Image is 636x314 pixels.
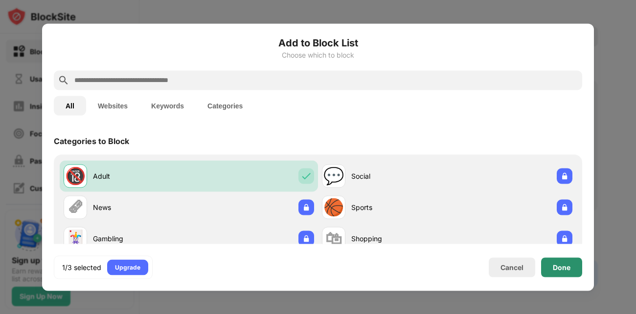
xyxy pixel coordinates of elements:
[86,96,139,115] button: Websites
[351,171,447,181] div: Social
[196,96,254,115] button: Categories
[325,229,342,249] div: 🛍
[67,197,84,217] div: 🗞
[93,171,189,181] div: Adult
[54,96,86,115] button: All
[93,233,189,244] div: Gambling
[351,233,447,244] div: Shopping
[65,166,86,186] div: 🔞
[115,262,140,272] div: Upgrade
[323,197,344,217] div: 🏀
[54,136,129,146] div: Categories to Block
[54,35,582,50] h6: Add to Block List
[62,262,101,272] div: 1/3 selected
[323,166,344,186] div: 💬
[65,229,86,249] div: 🃏
[54,51,582,59] div: Choose which to block
[93,202,189,212] div: News
[139,96,196,115] button: Keywords
[553,263,570,271] div: Done
[58,74,69,86] img: search.svg
[500,263,523,272] div: Cancel
[351,202,447,212] div: Sports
